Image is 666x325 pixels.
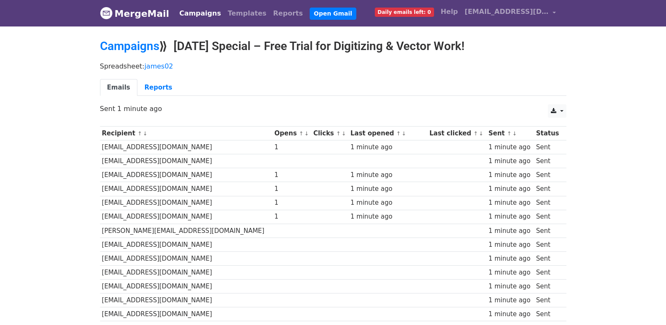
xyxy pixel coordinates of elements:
div: 1 minute ago [488,240,532,250]
div: 1 [274,184,309,194]
div: 1 minute ago [488,309,532,319]
a: ↑ [474,130,478,137]
th: Last clicked [427,127,486,140]
td: [EMAIL_ADDRESS][DOMAIN_NAME] [100,196,273,210]
td: Sent [534,140,562,154]
td: [EMAIL_ADDRESS][DOMAIN_NAME] [100,168,273,182]
a: ↑ [336,130,341,137]
a: Campaigns [100,39,159,53]
div: 1 minute ago [350,198,425,208]
a: Reports [137,79,179,96]
h2: ⟫ [DATE] Special – Free Trial for Digitizing & Vector Work! [100,39,566,53]
td: [EMAIL_ADDRESS][DOMAIN_NAME] [100,238,273,251]
div: 1 [274,212,309,222]
div: 1 [274,198,309,208]
p: Sent 1 minute ago [100,104,566,113]
span: [EMAIL_ADDRESS][DOMAIN_NAME] [465,7,549,17]
div: 1 minute ago [488,226,532,236]
div: 1 minute ago [488,198,532,208]
td: Sent [534,251,562,265]
td: Sent [534,238,562,251]
a: MergeMail [100,5,169,22]
td: Sent [534,210,562,224]
div: 1 minute ago [488,212,532,222]
td: Sent [534,154,562,168]
div: 1 minute ago [488,170,532,180]
td: [PERSON_NAME][EMAIL_ADDRESS][DOMAIN_NAME] [100,224,273,238]
div: 1 minute ago [488,254,532,264]
td: Sent [534,196,562,210]
div: 1 [274,170,309,180]
a: Help [437,3,461,20]
td: Sent [534,182,562,196]
a: Daily emails left: 0 [371,3,437,20]
a: Campaigns [176,5,224,22]
div: 1 minute ago [488,184,532,194]
th: Opens [272,127,311,140]
div: 1 minute ago [350,184,425,194]
td: [EMAIL_ADDRESS][DOMAIN_NAME] [100,266,273,280]
a: [EMAIL_ADDRESS][DOMAIN_NAME] [461,3,560,23]
a: Templates [224,5,270,22]
td: [EMAIL_ADDRESS][DOMAIN_NAME] [100,280,273,293]
div: 1 [274,143,309,152]
span: Daily emails left: 0 [375,8,434,17]
div: 1 minute ago [488,268,532,277]
td: [EMAIL_ADDRESS][DOMAIN_NAME] [100,154,273,168]
a: ↑ [299,130,304,137]
a: ↓ [402,130,406,137]
td: Sent [534,168,562,182]
div: 1 minute ago [488,296,532,305]
div: 1 minute ago [350,212,425,222]
td: Sent [534,280,562,293]
th: Clicks [311,127,348,140]
td: Sent [534,266,562,280]
td: [EMAIL_ADDRESS][DOMAIN_NAME] [100,210,273,224]
td: [EMAIL_ADDRESS][DOMAIN_NAME] [100,182,273,196]
td: [EMAIL_ADDRESS][DOMAIN_NAME] [100,140,273,154]
td: Sent [534,307,562,321]
a: ↓ [342,130,346,137]
p: Spreadsheet: [100,62,566,71]
th: Status [534,127,562,140]
div: 1 minute ago [488,156,532,166]
a: ↓ [512,130,517,137]
td: Sent [534,224,562,238]
td: [EMAIL_ADDRESS][DOMAIN_NAME] [100,293,273,307]
div: 1 minute ago [488,282,532,291]
td: Sent [534,293,562,307]
a: ↑ [507,130,512,137]
th: Last opened [348,127,427,140]
div: 1 minute ago [350,170,425,180]
a: Emails [100,79,137,96]
a: ↑ [396,130,401,137]
img: MergeMail logo [100,7,113,19]
td: [EMAIL_ADDRESS][DOMAIN_NAME] [100,307,273,321]
a: ↓ [143,130,147,137]
div: 1 minute ago [488,143,532,152]
a: Open Gmail [310,8,356,20]
a: Reports [270,5,306,22]
a: ↓ [304,130,309,137]
th: Sent [487,127,534,140]
a: james02 [145,62,173,70]
td: [EMAIL_ADDRESS][DOMAIN_NAME] [100,251,273,265]
a: ↓ [479,130,484,137]
th: Recipient [100,127,273,140]
a: ↑ [137,130,142,137]
div: 1 minute ago [350,143,425,152]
